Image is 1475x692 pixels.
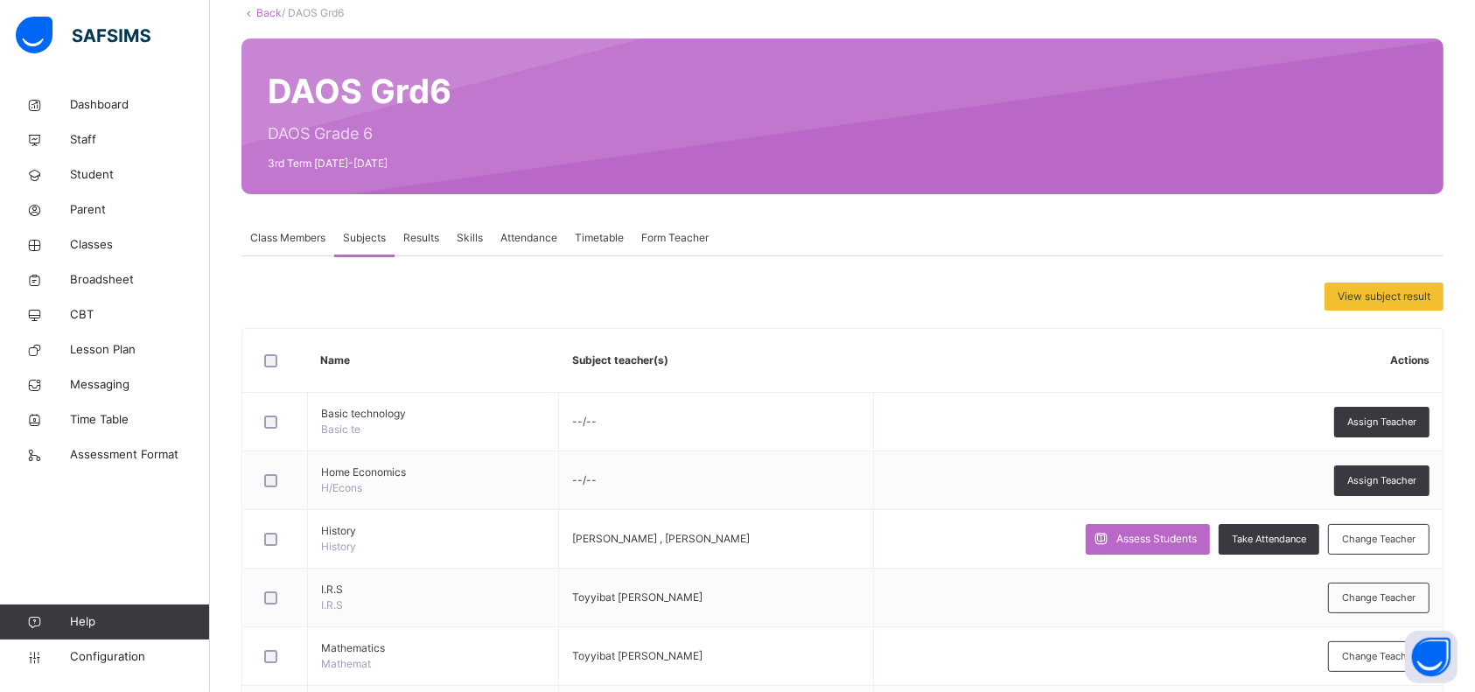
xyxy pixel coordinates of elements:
[572,591,703,604] span: Toyyibat [PERSON_NAME]
[559,451,874,510] td: --/--
[500,230,557,246] span: Attendance
[1405,631,1458,683] button: Open asap
[321,657,371,670] span: Mathemat
[70,236,210,254] span: Classes
[70,201,210,219] span: Parent
[321,465,545,480] span: Home Economics
[1342,591,1416,605] span: Change Teacher
[1116,531,1197,547] span: Assess Students
[70,613,209,631] span: Help
[308,329,559,393] th: Name
[321,423,360,436] span: Basic te
[559,329,874,393] th: Subject teacher(s)
[1232,532,1306,547] span: Take Attendance
[70,131,210,149] span: Staff
[457,230,483,246] span: Skills
[70,411,210,429] span: Time Table
[321,481,362,494] span: H/Econs
[1338,289,1430,304] span: View subject result
[572,649,703,662] span: Toyyibat [PERSON_NAME]
[256,6,282,19] a: Back
[70,166,210,184] span: Student
[403,230,439,246] span: Results
[1347,473,1416,488] span: Assign Teacher
[873,329,1443,393] th: Actions
[70,306,210,324] span: CBT
[321,598,343,612] span: I.R.S
[282,6,344,19] span: / DAOS Grd6
[559,393,874,451] td: --/--
[250,230,325,246] span: Class Members
[70,648,209,666] span: Configuration
[1342,532,1416,547] span: Change Teacher
[70,96,210,114] span: Dashboard
[321,540,356,553] span: History
[321,523,545,539] span: History
[321,406,545,422] span: Basic technology
[641,230,709,246] span: Form Teacher
[16,17,150,53] img: safsims
[321,640,545,656] span: Mathematics
[321,582,545,598] span: I.R.S
[70,271,210,289] span: Broadsheet
[70,341,210,359] span: Lesson Plan
[1347,415,1416,430] span: Assign Teacher
[575,230,624,246] span: Timetable
[1342,649,1416,664] span: Change Teacher
[343,230,386,246] span: Subjects
[70,446,210,464] span: Assessment Format
[572,532,750,545] span: [PERSON_NAME] , [PERSON_NAME]
[70,376,210,394] span: Messaging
